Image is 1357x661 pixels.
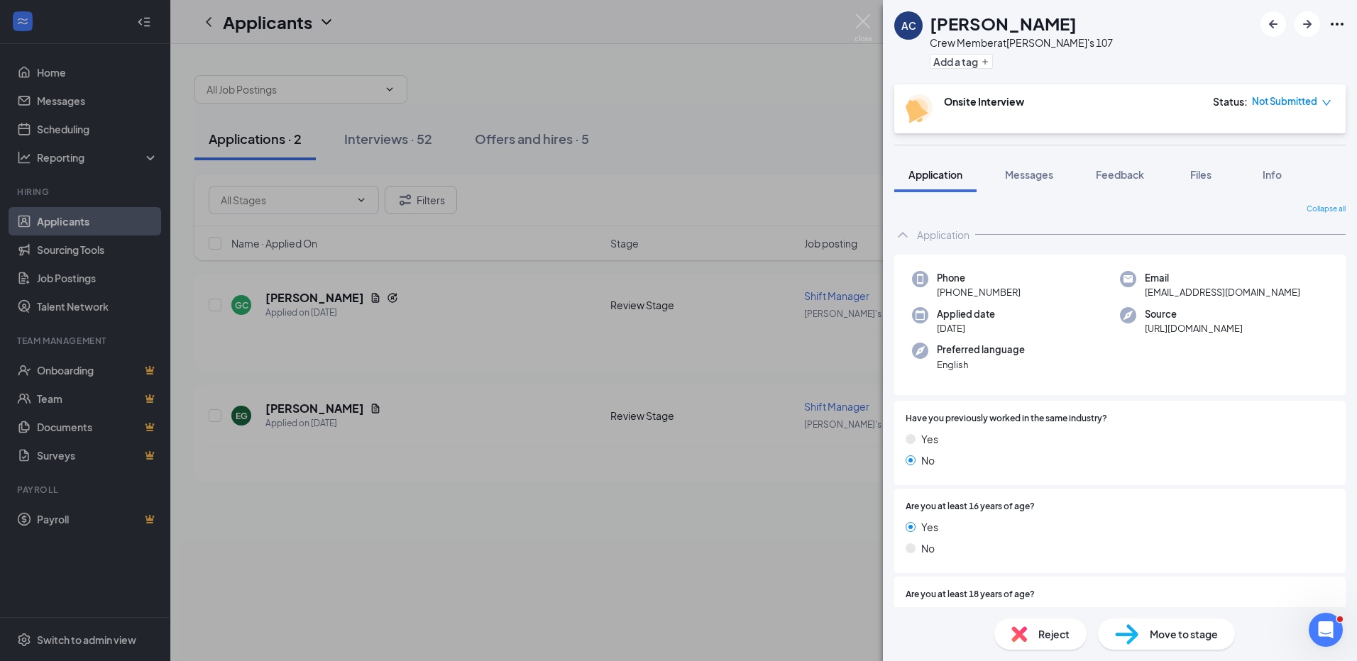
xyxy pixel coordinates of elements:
[921,607,938,623] span: Yes
[937,343,1025,357] span: Preferred language
[1309,613,1343,647] iframe: Intercom live chat
[908,168,962,181] span: Application
[1252,94,1317,109] span: Not Submitted
[1038,626,1070,642] span: Reject
[937,271,1021,285] span: Phone
[1307,204,1346,215] span: Collapse all
[930,11,1077,35] h1: [PERSON_NAME]
[1263,168,1282,181] span: Info
[930,54,993,69] button: PlusAdd a tag
[921,519,938,535] span: Yes
[906,588,1035,601] span: Are you at least 18 years of age?
[1145,321,1243,335] span: [URL][DOMAIN_NAME]
[937,285,1021,299] span: [PHONE_NUMBER]
[1213,94,1248,109] div: Status :
[930,35,1113,50] div: Crew Member at [PERSON_NAME]'s 107
[937,321,995,335] span: [DATE]
[921,540,935,556] span: No
[906,412,1107,426] span: Have you previously worked in the same industry?
[1265,16,1282,33] svg: ArrowLeftNew
[981,57,989,66] svg: Plus
[1260,11,1286,37] button: ArrowLeftNew
[1096,168,1144,181] span: Feedback
[937,357,1025,372] span: English
[1299,16,1316,33] svg: ArrowRight
[1295,11,1320,37] button: ArrowRight
[1145,285,1300,299] span: [EMAIL_ADDRESS][DOMAIN_NAME]
[1145,271,1300,285] span: Email
[1322,98,1331,108] span: down
[937,307,995,321] span: Applied date
[1150,626,1218,642] span: Move to stage
[917,228,969,242] div: Application
[921,452,935,468] span: No
[921,431,938,447] span: Yes
[1329,16,1346,33] svg: Ellipses
[1005,168,1053,181] span: Messages
[894,226,911,243] svg: ChevronUp
[906,500,1035,513] span: Are you at least 16 years of age?
[944,95,1024,108] b: Onsite Interview
[901,18,916,33] div: AC
[1190,168,1212,181] span: Files
[1145,307,1243,321] span: Source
